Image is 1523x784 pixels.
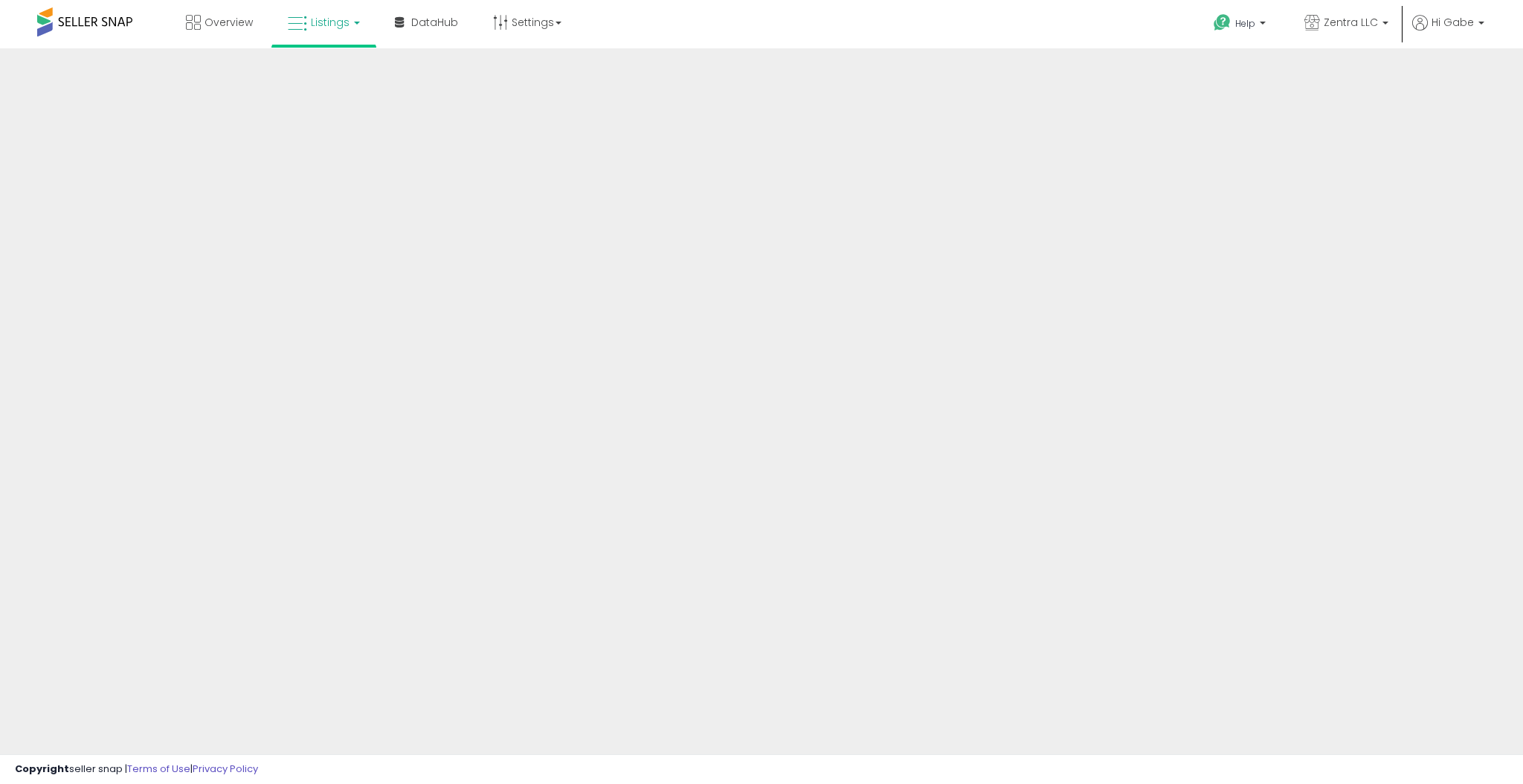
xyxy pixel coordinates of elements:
[411,15,458,30] span: DataHub
[311,15,350,30] span: Listings
[1235,17,1255,30] span: Help
[1432,15,1474,30] span: Hi Gabe
[1324,15,1378,30] span: Zentra LLC
[1202,2,1281,48] a: Help
[205,15,253,30] span: Overview
[1412,15,1484,48] a: Hi Gabe
[1213,13,1231,32] i: Get Help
